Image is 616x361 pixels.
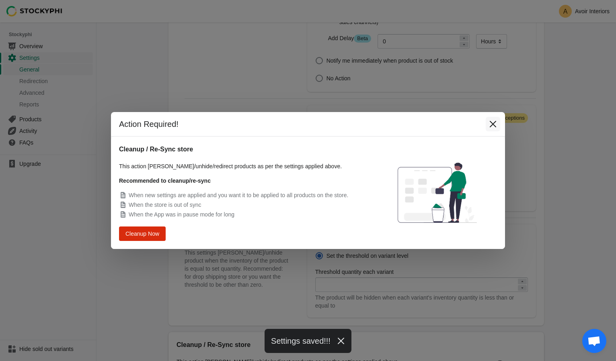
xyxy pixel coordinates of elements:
[119,145,370,154] h2: Cleanup / Re-Sync store
[265,329,351,353] div: Settings saved!!!
[119,177,211,184] strong: Recommended to cleanup/re-sync
[121,227,164,240] button: Cleanup Now
[119,118,478,130] h2: Action Required!
[129,202,201,208] span: When the store is out of sync
[582,329,606,353] div: Open chat
[119,162,370,170] p: This action [PERSON_NAME]/unhide/redirect products as per the settings applied above.
[486,117,500,131] button: Close
[129,211,234,218] span: When the App was in pause mode for long
[129,192,348,198] span: When new settings are applied and you want it to be applied to all products on the store.
[127,231,158,237] span: Cleanup Now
